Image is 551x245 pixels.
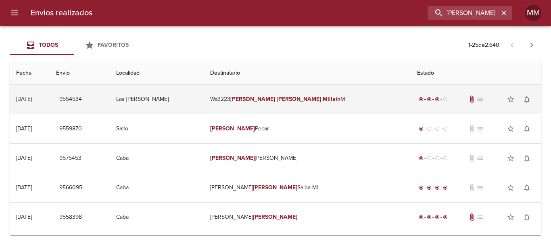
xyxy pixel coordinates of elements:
button: Agregar a favoritos [503,121,519,137]
em: [PERSON_NAME] [230,96,275,103]
h6: Envios realizados [31,6,92,19]
button: Activar notificaciones [519,150,535,166]
button: 9575453 [56,151,85,166]
span: 9554534 [59,94,82,105]
span: star_border [507,154,515,162]
em: [PERSON_NAME] [277,96,321,103]
span: No tiene pedido asociado [476,184,484,192]
span: radio_button_checked [419,215,424,220]
span: star_border [507,184,515,192]
span: No tiene documentos adjuntos [468,125,476,133]
span: star_border [507,95,515,103]
td: [PERSON_NAME] Salba Ml [204,173,411,202]
span: notifications_none [523,125,531,133]
div: Entregado [417,184,449,192]
td: Salto [110,114,204,143]
span: radio_button_checked [435,185,440,190]
em: [PERSON_NAME] [210,125,255,132]
span: radio_button_unchecked [435,126,440,131]
div: [DATE] [16,125,32,132]
span: notifications_none [523,154,531,162]
div: [DATE] [16,214,32,220]
p: 1 - 25 de 2.640 [468,41,499,49]
span: radio_button_checked [427,97,432,102]
th: Fecha [10,62,50,85]
td: Pecar [204,114,411,143]
button: menu [5,3,24,23]
button: Activar notificaciones [519,209,535,225]
div: Generado [417,125,449,133]
span: star_border [507,213,515,221]
td: Wa3223 M [204,85,411,114]
span: Todos [39,42,58,48]
td: Caba [110,203,204,232]
td: [PERSON_NAME] [204,203,411,232]
span: notifications_none [523,95,531,103]
span: radio_button_checked [427,215,432,220]
span: No tiene documentos adjuntos [468,184,476,192]
td: Caba [110,173,204,202]
div: [DATE] [16,155,32,161]
span: radio_button_unchecked [427,156,432,161]
span: Favoritos [98,42,129,48]
span: No tiene pedido asociado [476,125,484,133]
div: MM [525,5,541,21]
span: No tiene documentos adjuntos [468,154,476,162]
span: radio_button_checked [427,185,432,190]
th: Destinatario [204,62,411,85]
span: radio_button_checked [419,185,424,190]
div: Entregado [417,213,449,221]
span: No tiene pedido asociado [476,213,484,221]
button: Agregar a favoritos [503,180,519,196]
em: [PERSON_NAME] [210,155,255,161]
button: 9566095 [56,180,86,195]
span: 9575453 [59,153,81,163]
span: radio_button_unchecked [443,126,448,131]
th: Envio [50,62,109,85]
button: Agregar a favoritos [503,91,519,107]
td: Caba [110,144,204,173]
button: 9559870 [56,121,85,136]
span: radio_button_unchecked [443,156,448,161]
span: Pagina anterior [503,41,522,49]
button: Activar notificaciones [519,91,535,107]
button: Activar notificaciones [519,180,535,196]
button: 9558398 [56,210,85,225]
span: notifications_none [523,213,531,221]
th: Estado [411,62,542,85]
span: radio_button_checked [443,215,448,220]
span: radio_button_checked [443,185,448,190]
span: radio_button_unchecked [443,97,448,102]
span: Tiene documentos adjuntos [468,95,476,103]
input: buscar [428,6,499,20]
span: Tiene documentos adjuntos [468,213,476,221]
span: 9558398 [59,212,82,222]
span: Pagina siguiente [522,36,541,55]
em: [PERSON_NAME] [253,214,298,220]
div: [DATE] [16,96,32,103]
span: radio_button_checked [435,97,440,102]
td: [PERSON_NAME] [204,144,411,173]
span: radio_button_unchecked [427,126,432,131]
button: Agregar a favoritos [503,150,519,166]
div: En viaje [417,95,449,103]
span: 9566095 [59,183,82,193]
span: No tiene pedido asociado [476,95,484,103]
button: 9554534 [56,92,85,107]
span: No tiene pedido asociado [476,154,484,162]
th: Localidad [110,62,204,85]
div: Tabs Envios [10,36,139,55]
em: Millain [323,96,340,103]
div: [DATE] [16,184,32,191]
span: radio_button_checked [419,156,424,161]
span: radio_button_checked [419,126,424,131]
em: [PERSON_NAME] [253,184,298,191]
span: notifications_none [523,184,531,192]
button: Agregar a favoritos [503,209,519,225]
span: radio_button_checked [419,97,424,102]
span: radio_button_unchecked [435,156,440,161]
td: Las [PERSON_NAME] [110,85,204,114]
span: 9559870 [59,124,82,134]
button: Activar notificaciones [519,121,535,137]
span: star_border [507,125,515,133]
